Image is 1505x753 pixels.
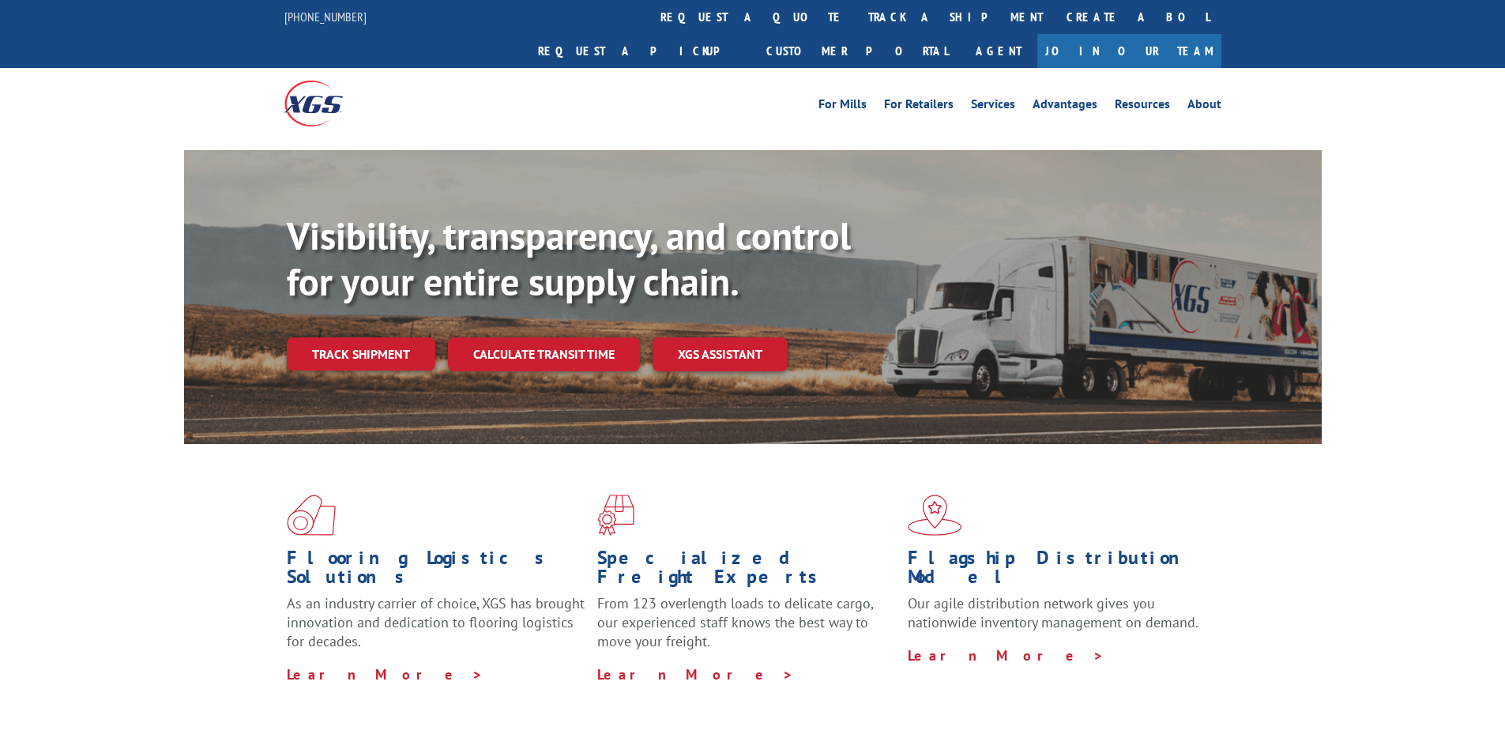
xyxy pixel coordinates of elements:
a: Advantages [1033,98,1097,115]
span: As an industry carrier of choice, XGS has brought innovation and dedication to flooring logistics... [287,594,585,650]
a: Agent [960,34,1037,68]
p: From 123 overlength loads to delicate cargo, our experienced staff knows the best way to move you... [597,594,896,665]
h1: Flooring Logistics Solutions [287,548,585,594]
img: xgs-icon-total-supply-chain-intelligence-red [287,495,336,536]
h1: Flagship Distribution Model [908,548,1206,594]
a: For Mills [818,98,867,115]
h1: Specialized Freight Experts [597,548,896,594]
a: About [1187,98,1221,115]
a: Customer Portal [754,34,960,68]
a: Calculate transit time [448,337,640,371]
a: Join Our Team [1037,34,1221,68]
a: Learn More > [287,665,483,683]
a: XGS ASSISTANT [653,337,788,371]
a: Track shipment [287,337,435,371]
b: Visibility, transparency, and control for your entire supply chain. [287,211,851,306]
a: For Retailers [884,98,954,115]
img: xgs-icon-flagship-distribution-model-red [908,495,962,536]
img: xgs-icon-focused-on-flooring-red [597,495,634,536]
a: Resources [1115,98,1170,115]
a: Request a pickup [526,34,754,68]
span: Our agile distribution network gives you nationwide inventory management on demand. [908,594,1198,631]
a: Services [971,98,1015,115]
a: Learn More > [597,665,794,683]
a: [PHONE_NUMBER] [284,9,367,24]
a: Learn More > [908,646,1104,665]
